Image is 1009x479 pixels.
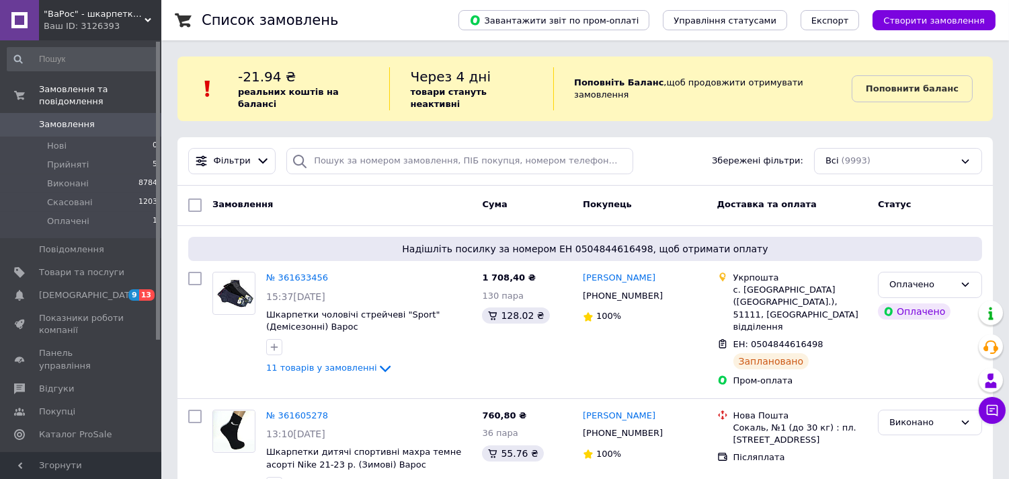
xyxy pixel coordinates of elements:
span: 1203 [138,196,157,209]
span: Через 4 дні [410,69,491,85]
b: реальних коштів на балансі [238,87,339,109]
button: Створити замовлення [873,10,996,30]
div: Оплачено [878,303,951,320]
div: Сокаль, №1 (до 30 кг) : пл. [STREET_ADDRESS] [733,422,867,446]
span: 0 [153,140,157,152]
input: Пошук за номером замовлення, ПІБ покупця, номером телефону, Email, номером накладної [286,148,633,174]
span: 760,80 ₴ [482,410,526,420]
span: Прийняті [47,159,89,171]
span: Статус [878,199,912,209]
img: Фото товару [213,278,255,309]
span: 5 [153,159,157,171]
span: 15:37[DATE] [266,291,325,302]
a: 11 товарів у замовленні [266,363,393,373]
span: Панель управління [39,347,124,371]
span: Товари та послуги [39,266,124,279]
span: Скасовані [47,196,93,209]
span: Доставка та оплата [717,199,817,209]
span: Замовлення [212,199,273,209]
img: :exclamation: [198,79,218,99]
span: Експорт [811,15,849,26]
b: товари стануть неактивні [410,87,487,109]
span: 36 пара [482,428,518,438]
span: Збережені фільтри: [712,155,803,168]
input: Пошук [7,47,159,71]
a: Шкарпетки дитячі спортивні махра темне асорті Nike 21-23 р. (Зимові) Варос [266,447,461,470]
div: Укрпошта [733,272,867,284]
div: , щоб продовжити отримувати замовлення [553,67,852,110]
span: 100% [596,449,621,459]
div: 128.02 ₴ [482,307,549,324]
span: Нові [47,140,67,152]
span: 9 [128,289,139,301]
span: Замовлення та повідомлення [39,83,161,108]
a: [PERSON_NAME] [583,272,655,285]
span: Виконані [47,178,89,190]
span: 100% [596,311,621,321]
span: Фільтри [214,155,251,168]
button: Управління статусами [663,10,787,30]
a: [PERSON_NAME] [583,410,655,422]
span: ЕН: 0504844616498 [733,339,823,349]
span: Відгуки [39,383,74,395]
span: -21.94 ₴ [238,69,296,85]
div: 55.76 ₴ [482,445,543,462]
span: 11 товарів у замовленні [266,363,377,373]
a: Створити замовлення [859,15,996,25]
span: 13 [139,289,155,301]
div: с. [GEOGRAPHIC_DATA] ([GEOGRAPHIC_DATA].), 51111, [GEOGRAPHIC_DATA] відділення [733,284,867,333]
span: [DEMOGRAPHIC_DATA] [39,289,138,301]
span: Каталог ProSale [39,429,112,441]
span: 1 [153,215,157,227]
span: (9993) [842,155,871,165]
span: Замовлення [39,118,95,131]
span: Надішліть посилку за номером ЕН 0504844616498, щоб отримати оплату [194,242,977,256]
div: Нова Пошта [733,410,867,422]
span: Завантажити звіт по пром-оплаті [469,14,639,26]
a: Фото товару [212,272,255,315]
span: Повідомлення [39,244,104,256]
b: Поповніть Баланс [574,77,663,87]
span: Покупці [39,406,75,418]
b: Поповнити баланс [866,83,959,94]
div: Оплачено [889,278,955,292]
span: Оплачені [47,215,89,227]
a: Поповнити баланс [852,75,973,102]
span: [PHONE_NUMBER] [583,428,663,438]
div: Виконано [889,416,955,430]
a: Шкарпетки чоловічі стрейчеві "Sport" (Демісезонні) Варос [266,309,440,332]
span: 130 пара [482,291,524,301]
span: Створити замовлення [883,15,985,26]
span: [PHONE_NUMBER] [583,291,663,301]
div: Пром-оплата [733,375,867,387]
h1: Список замовлень [202,12,338,28]
button: Чат з покупцем [979,397,1006,424]
button: Завантажити звіт по пром-оплаті [458,10,649,30]
a: Фото товару [212,410,255,453]
span: Показники роботи компанії [39,312,124,336]
span: Всі [825,155,839,168]
span: Cума [482,199,507,209]
span: 13:10[DATE] [266,429,325,439]
div: Ваш ID: 3126393 [44,20,161,32]
a: № 361633456 [266,272,328,283]
img: Фото товару [213,411,255,451]
span: 8784 [138,178,157,190]
button: Експорт [801,10,860,30]
span: "ВаРос" - шкарпетки оптом від виробника [44,8,145,20]
span: Покупець [583,199,632,209]
div: Післяплата [733,451,867,464]
div: Заплановано [733,353,809,369]
span: 1 708,40 ₴ [482,272,535,283]
a: № 361605278 [266,410,328,420]
span: Управління статусами [674,15,776,26]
